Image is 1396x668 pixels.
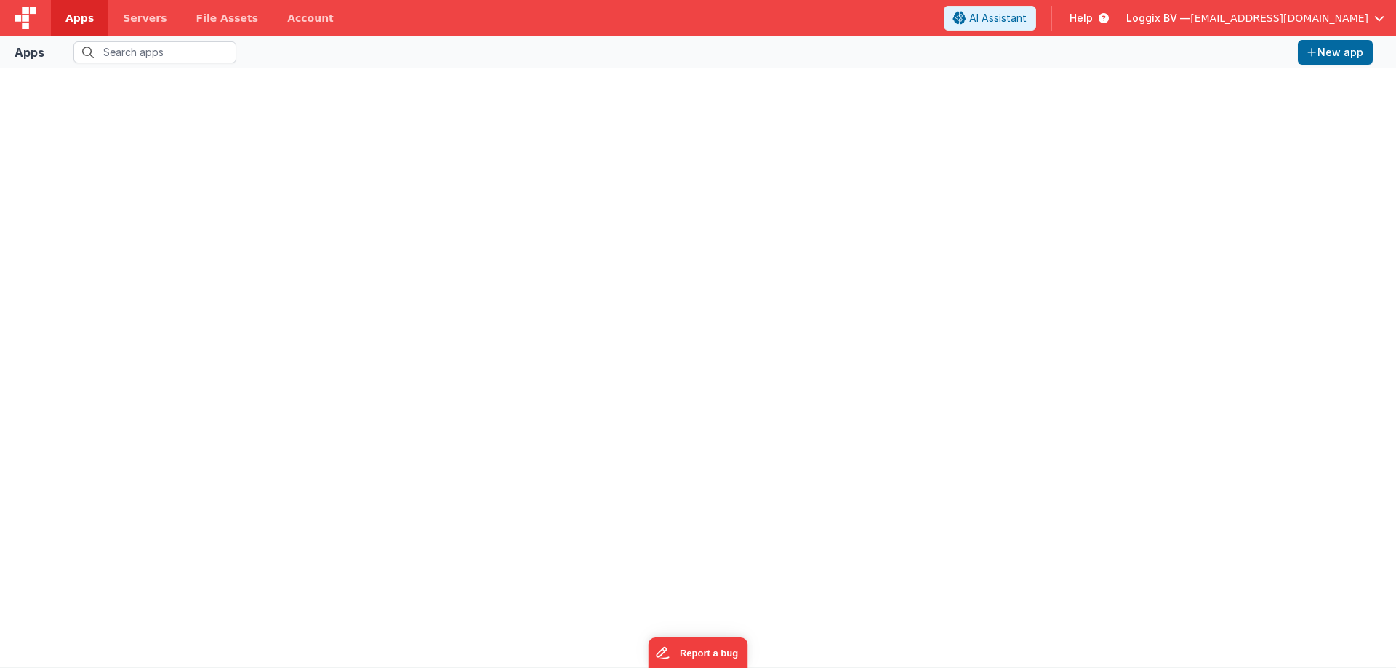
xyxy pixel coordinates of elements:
span: Apps [65,11,94,25]
iframe: Marker.io feedback button [649,637,748,668]
button: Loggix BV — [EMAIL_ADDRESS][DOMAIN_NAME] [1126,11,1384,25]
span: [EMAIL_ADDRESS][DOMAIN_NAME] [1190,11,1368,25]
span: Loggix BV — [1126,11,1190,25]
span: AI Assistant [969,11,1027,25]
button: New app [1298,40,1373,65]
span: Servers [123,11,167,25]
span: File Assets [196,11,259,25]
input: Search apps [73,41,236,63]
span: Help [1070,11,1093,25]
button: AI Assistant [944,6,1036,31]
div: Apps [15,44,44,61]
